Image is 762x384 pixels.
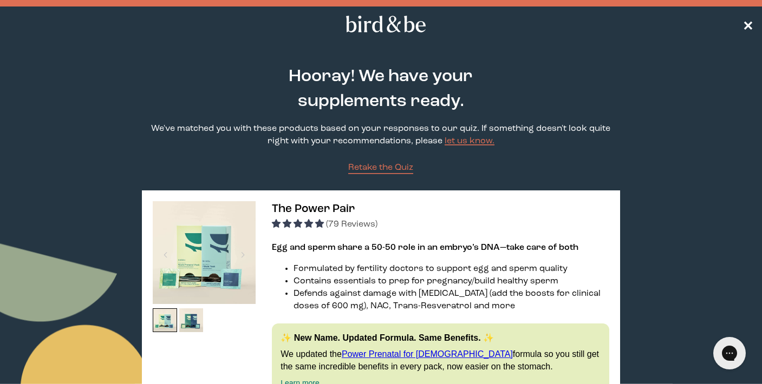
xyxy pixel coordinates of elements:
[743,15,753,34] a: ✕
[294,263,609,275] li: Formulated by fertility doctors to support egg and sperm quality
[179,308,204,333] img: thumbnail image
[348,162,413,174] a: Retake the Quiz
[342,349,513,359] a: Power Prenatal for [DEMOGRAPHIC_DATA]
[153,201,256,304] img: thumbnail image
[445,137,494,145] a: let us know.
[294,275,609,288] li: Contains essentials to prep for pregnancy/build healthy sperm
[238,64,525,114] h2: Hooray! We have your supplements ready.
[348,163,413,172] span: Retake the Quiz
[281,348,601,373] p: We updated the formula so you still get the same incredible benefits in every pack, now easier on...
[272,203,355,215] span: The Power Pair
[272,243,578,252] strong: Egg and sperm share a 50-50 role in an embryo’s DNA—take care of both
[272,220,326,229] span: 4.92 stars
[743,18,753,31] span: ✕
[281,333,494,342] strong: ✨ New Name. Updated Formula. Same Benefits. ✨
[142,123,620,148] p: We've matched you with these products based on your responses to our quiz. If something doesn't l...
[153,308,177,333] img: thumbnail image
[294,288,609,313] li: Defends against damage with [MEDICAL_DATA] (add the boosts for clinical doses of 600 mg), NAC, Tr...
[326,220,377,229] span: (79 Reviews)
[708,333,751,373] iframe: Gorgias live chat messenger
